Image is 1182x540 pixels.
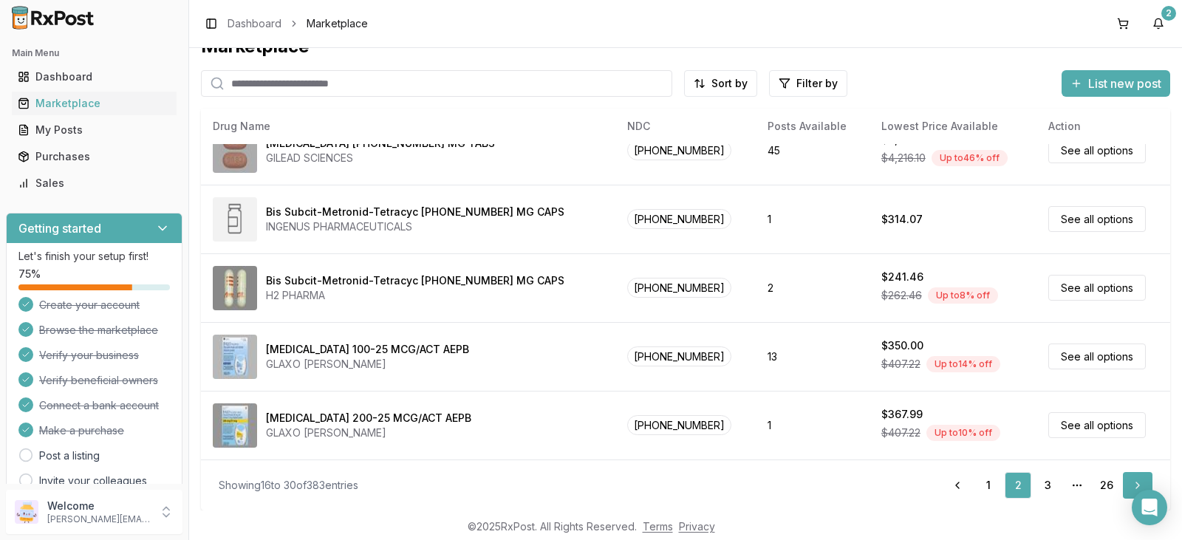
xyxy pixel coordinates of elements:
[1048,344,1146,369] a: See all options
[1048,275,1146,301] a: See all options
[1132,490,1167,525] div: Open Intercom Messenger
[266,205,564,219] div: Bis Subcit-Metronid-Tetracyc [PHONE_NUMBER] MG CAPS
[12,64,177,90] a: Dashboard
[1005,472,1031,499] a: 2
[881,270,923,284] div: $241.46
[39,323,158,338] span: Browse the marketplace
[6,118,182,142] button: My Posts
[266,342,469,357] div: [MEDICAL_DATA] 100-25 MCG/ACT AEPB
[213,129,257,173] img: Biktarvy 50-200-25 MG TABS
[1034,472,1061,499] a: 3
[12,90,177,117] a: Marketplace
[1161,6,1176,21] div: 2
[870,109,1036,144] th: Lowest Price Available
[1048,137,1146,163] a: See all options
[1062,78,1170,92] a: List new post
[679,520,715,533] a: Privacy
[756,116,869,185] td: 45
[1062,70,1170,97] button: List new post
[18,267,41,281] span: 75 %
[266,357,469,372] div: GLAXO [PERSON_NAME]
[213,266,257,310] img: Bis Subcit-Metronid-Tetracyc 140-125-125 MG CAPS
[881,288,922,303] span: $262.46
[711,76,748,91] span: Sort by
[12,117,177,143] a: My Posts
[18,249,170,264] p: Let's finish your setup first!
[266,151,495,165] div: GILEAD SCIENCES
[47,513,150,525] p: [PERSON_NAME][EMAIL_ADDRESS][DOMAIN_NAME]
[943,472,1152,499] nav: pagination
[881,212,923,227] div: $314.07
[201,109,615,144] th: Drug Name
[627,278,731,298] span: [PHONE_NUMBER]
[756,185,869,253] td: 1
[47,499,150,513] p: Welcome
[39,298,140,312] span: Create your account
[266,273,564,288] div: Bis Subcit-Metronid-Tetracyc [PHONE_NUMBER] MG CAPS
[6,171,182,195] button: Sales
[39,398,159,413] span: Connect a bank account
[643,520,673,533] a: Terms
[975,472,1002,499] a: 1
[6,145,182,168] button: Purchases
[12,47,177,59] h2: Main Menu
[266,411,471,425] div: [MEDICAL_DATA] 200-25 MCG/ACT AEPB
[756,391,869,459] td: 1
[627,415,731,435] span: [PHONE_NUMBER]
[881,425,920,440] span: $407.22
[932,150,1008,166] div: Up to 46 % off
[1123,472,1152,499] a: Go to next page
[881,338,923,353] div: $350.00
[228,16,368,31] nav: breadcrumb
[943,472,972,499] a: Go to previous page
[6,92,182,115] button: Marketplace
[18,149,171,164] div: Purchases
[219,478,358,493] div: Showing 16 to 30 of 383 entries
[6,6,100,30] img: RxPost Logo
[756,322,869,391] td: 13
[926,425,1000,441] div: Up to 10 % off
[15,500,38,524] img: User avatar
[266,425,471,440] div: GLAXO [PERSON_NAME]
[756,109,869,144] th: Posts Available
[1048,412,1146,438] a: See all options
[627,209,731,229] span: [PHONE_NUMBER]
[266,219,564,234] div: INGENUS PHARMACEUTICALS
[39,348,139,363] span: Verify your business
[1147,12,1170,35] button: 2
[627,140,731,160] span: [PHONE_NUMBER]
[228,16,281,31] a: Dashboard
[266,288,564,303] div: H2 PHARMA
[615,109,756,144] th: NDC
[12,143,177,170] a: Purchases
[684,70,757,97] button: Sort by
[1048,206,1146,232] a: See all options
[1036,109,1170,144] th: Action
[12,170,177,196] a: Sales
[926,356,1000,372] div: Up to 14 % off
[627,346,731,366] span: [PHONE_NUMBER]
[39,448,100,463] a: Post a listing
[39,474,147,488] a: Invite your colleagues
[18,176,171,191] div: Sales
[39,373,158,388] span: Verify beneficial owners
[881,151,926,165] span: $4,216.10
[213,197,257,242] img: Bis Subcit-Metronid-Tetracyc 140-125-125 MG CAPS
[213,403,257,448] img: Breo Ellipta 200-25 MCG/ACT AEPB
[307,16,368,31] span: Marketplace
[796,76,838,91] span: Filter by
[18,69,171,84] div: Dashboard
[18,96,171,111] div: Marketplace
[756,253,869,322] td: 2
[18,219,101,237] h3: Getting started
[1093,472,1120,499] a: 26
[769,70,847,97] button: Filter by
[18,123,171,137] div: My Posts
[881,357,920,372] span: $407.22
[6,65,182,89] button: Dashboard
[928,287,998,304] div: Up to 8 % off
[881,407,923,422] div: $367.99
[39,423,124,438] span: Make a purchase
[1088,75,1161,92] span: List new post
[213,335,257,379] img: Breo Ellipta 100-25 MCG/ACT AEPB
